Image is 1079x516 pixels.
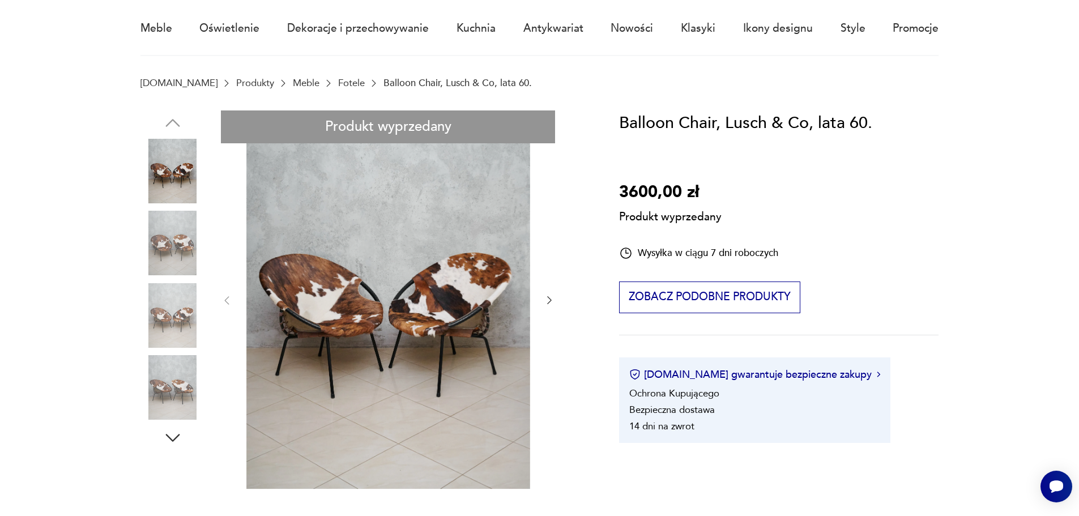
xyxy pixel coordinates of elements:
a: Ikony designu [743,2,813,54]
p: Produkt wyprzedany [619,206,722,225]
a: Dekoracje i przechowywanie [287,2,429,54]
a: Meble [293,78,319,88]
a: Antykwariat [523,2,583,54]
img: Ikona certyfikatu [629,369,641,380]
a: Promocje [893,2,939,54]
a: Meble [140,2,172,54]
div: Wysyłka w ciągu 7 dni roboczych [619,246,778,260]
a: Fotele [338,78,365,88]
a: Oświetlenie [199,2,259,54]
li: 14 dni na zwrot [629,420,694,433]
p: Balloon Chair, Lusch & Co, lata 60. [383,78,532,88]
li: Ochrona Kupującego [629,387,719,400]
iframe: Smartsupp widget button [1040,471,1072,502]
img: Ikona strzałki w prawo [877,372,880,377]
a: Kuchnia [457,2,496,54]
a: Klasyki [681,2,715,54]
button: Zobacz podobne produkty [619,282,800,313]
a: [DOMAIN_NAME] [140,78,217,88]
a: Nowości [611,2,653,54]
a: Produkty [236,78,274,88]
a: Style [841,2,865,54]
p: 3600,00 zł [619,180,722,206]
h1: Balloon Chair, Lusch & Co, lata 60. [619,110,872,137]
button: [DOMAIN_NAME] gwarantuje bezpieczne zakupy [629,368,880,382]
li: Bezpieczna dostawa [629,403,715,416]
